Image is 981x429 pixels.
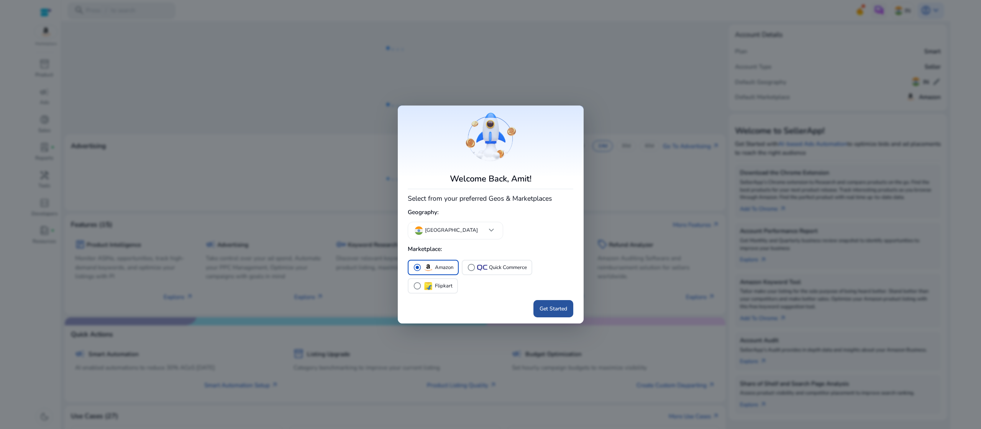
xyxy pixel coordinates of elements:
h4: Select from your preferred Geos & Marketplaces [408,193,573,203]
p: Flipkart [435,282,453,290]
span: radio_button_checked [413,263,422,272]
img: flipkart.svg [423,281,433,291]
p: Quick Commerce [489,264,527,272]
img: amazon.svg [423,262,433,272]
p: Amazon [435,264,453,272]
img: in.svg [415,226,423,235]
button: Get Started [533,300,573,317]
span: radio_button_unchecked [467,263,476,272]
span: Get Started [540,305,567,313]
h5: Geography: [408,205,573,219]
h5: Marketplace: [408,242,573,256]
span: radio_button_unchecked [413,282,422,290]
span: keyboard_arrow_down [486,225,496,235]
p: [GEOGRAPHIC_DATA] [425,227,478,234]
img: QC-logo.svg [477,265,487,271]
